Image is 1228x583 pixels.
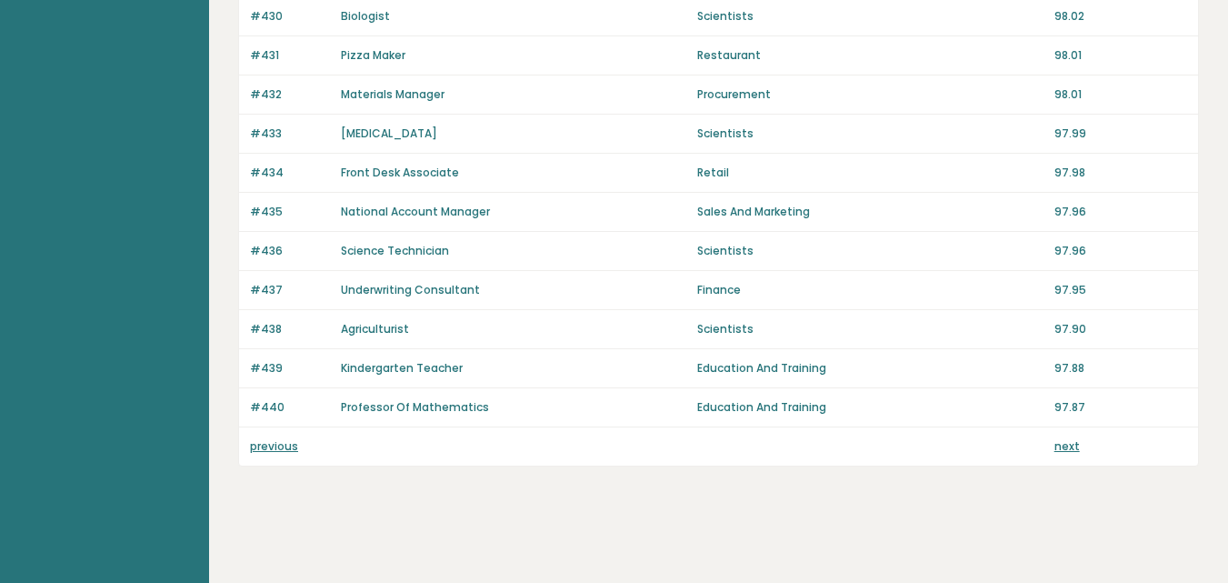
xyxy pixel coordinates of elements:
p: #437 [250,282,330,298]
p: #430 [250,8,330,25]
a: National Account Manager [341,204,490,219]
p: 97.96 [1054,204,1187,220]
p: #440 [250,399,330,416]
a: Biologist [341,8,390,24]
a: Science Technician [341,243,449,258]
p: 97.96 [1054,243,1187,259]
p: Sales And Marketing [697,204,1043,220]
p: Scientists [697,126,1043,142]
p: Scientists [697,8,1043,25]
p: Restaurant [697,47,1043,64]
p: Education And Training [697,360,1043,377]
a: next [1054,438,1080,454]
p: 97.88 [1054,360,1187,377]
p: 98.01 [1054,47,1187,64]
a: Front Desk Associate [341,165,459,180]
p: #432 [250,86,330,103]
p: 97.95 [1054,282,1187,298]
p: Scientists [697,321,1043,337]
p: Education And Training [697,399,1043,416]
p: #433 [250,126,330,142]
a: Materials Manager [341,86,444,102]
p: #436 [250,243,330,259]
p: Procurement [697,86,1043,103]
p: 97.99 [1054,126,1187,142]
p: #431 [250,47,330,64]
a: Pizza Maker [341,47,405,63]
p: Finance [697,282,1043,298]
a: Professor Of Mathematics [341,399,489,415]
a: Kindergarten Teacher [341,360,463,376]
p: Retail [697,165,1043,181]
a: Underwriting Consultant [341,282,480,297]
p: 97.98 [1054,165,1187,181]
p: #435 [250,204,330,220]
p: #434 [250,165,330,181]
p: #438 [250,321,330,337]
p: 98.01 [1054,86,1187,103]
p: #439 [250,360,330,377]
p: 97.90 [1054,321,1187,337]
p: 98.02 [1054,8,1187,25]
a: [MEDICAL_DATA] [341,126,437,141]
a: Agriculturist [341,321,409,337]
p: 97.87 [1054,399,1187,416]
a: previous [250,438,298,454]
p: Scientists [697,243,1043,259]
